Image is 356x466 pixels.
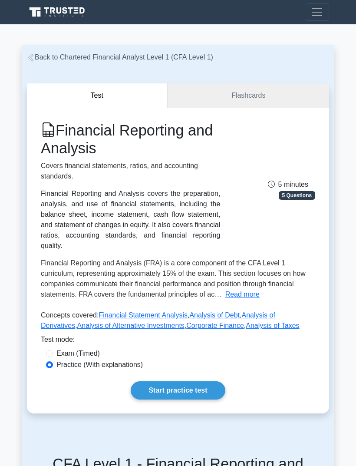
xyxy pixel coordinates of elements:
[99,311,188,319] a: Financial Statement Analysis
[279,191,315,200] span: 5 Questions
[225,289,260,300] button: Read more
[77,322,185,329] a: Analysis of Alternative Investments
[56,360,143,370] label: Practice (With explanations)
[41,161,220,182] p: Covers financial statements, ratios, and accounting standards.
[41,188,220,251] div: Financial Reporting and Analysis covers the preparation, analysis, and use of financial statement...
[41,122,220,157] h1: Financial Reporting and Analysis
[41,259,306,298] span: Financial Reporting and Analysis (FRA) is a core component of the CFA Level 1 curriculum, represe...
[41,310,315,334] p: Concepts covered: , , , , ,
[186,322,244,329] a: Corporate Finance
[27,53,213,61] a: Back to Chartered Financial Analyst Level 1 (CFA Level 1)
[268,181,308,188] span: 5 minutes
[56,348,100,359] label: Exam (Timed)
[305,3,329,21] button: Toggle navigation
[189,311,240,319] a: Analysis of Debt
[27,83,168,108] button: Test
[168,83,329,108] a: Flashcards
[246,322,299,329] a: Analysis of Taxes
[131,381,225,400] a: Start practice test
[41,334,315,348] div: Test mode:
[41,311,275,329] a: Analysis of Derivatives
